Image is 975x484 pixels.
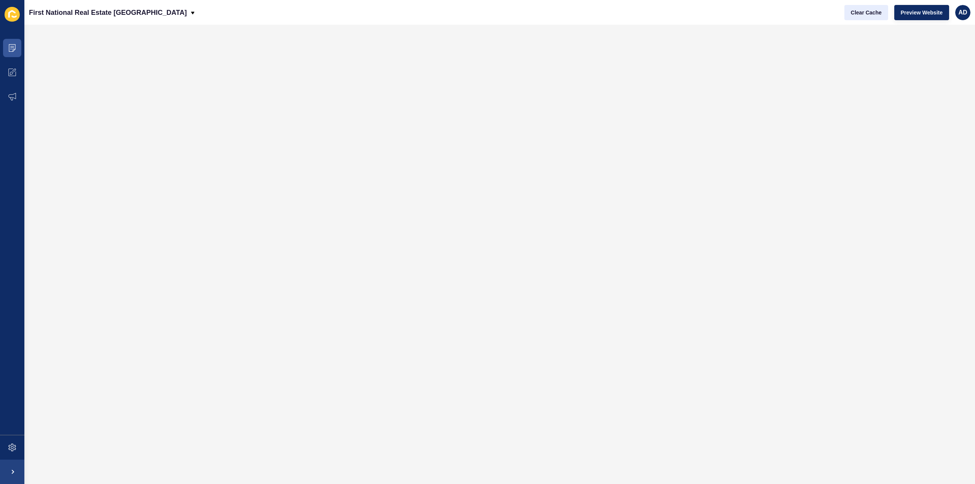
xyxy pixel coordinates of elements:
span: Clear Cache [851,9,882,16]
button: Preview Website [894,5,949,20]
span: AD [958,9,967,16]
span: Preview Website [901,9,943,16]
button: Clear Cache [844,5,888,20]
p: First National Real Estate [GEOGRAPHIC_DATA] [29,3,187,22]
